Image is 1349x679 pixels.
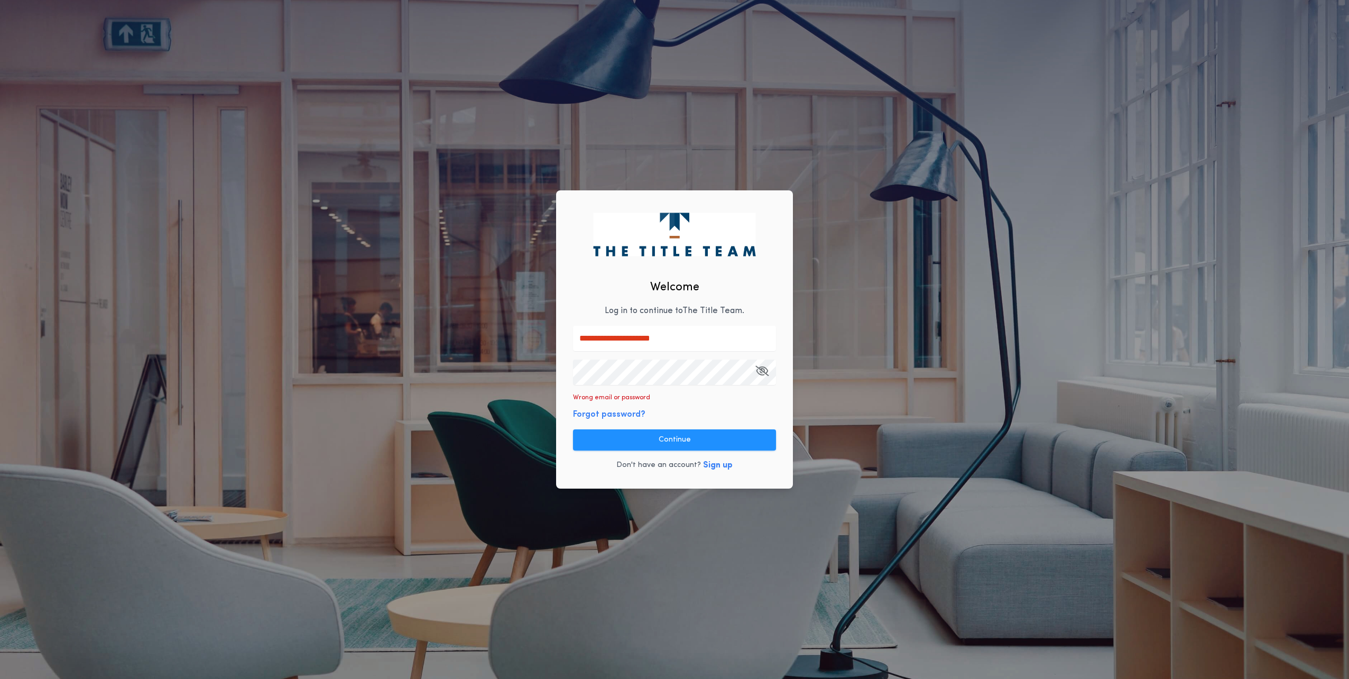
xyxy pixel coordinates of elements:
img: logo [593,213,755,256]
p: Log in to continue to The Title Team . [605,305,744,317]
button: Forgot password? [573,408,645,421]
button: Sign up [703,459,733,472]
h2: Welcome [650,279,699,296]
p: Don't have an account? [616,460,701,471]
p: Wrong email or password [573,393,650,402]
button: Continue [573,429,776,451]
